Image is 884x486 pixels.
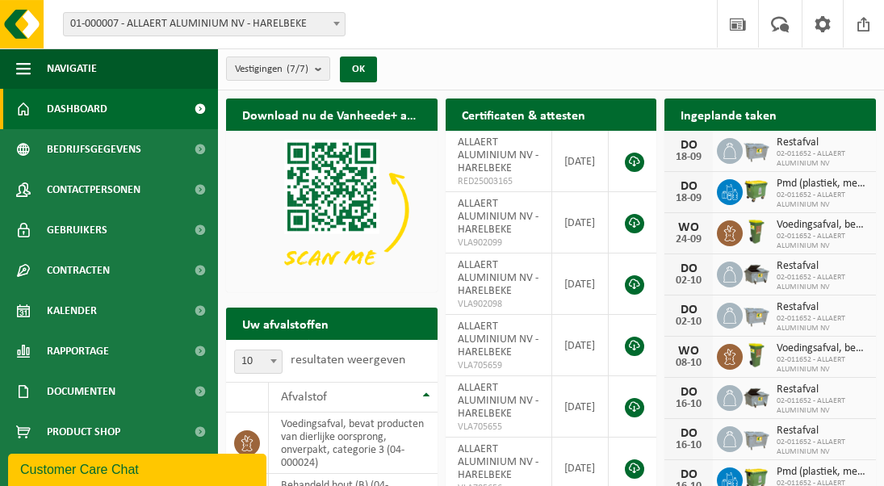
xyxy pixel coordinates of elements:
span: 02-011652 - ALLAERT ALUMINIUM NV [777,438,868,457]
div: 18-09 [672,193,705,204]
h2: Uw afvalstoffen [226,308,345,339]
div: DO [672,262,705,275]
span: ALLAERT ALUMINIUM NV - HARELBEKE [458,443,538,481]
span: Restafval [777,425,868,438]
span: Restafval [777,383,868,396]
span: ALLAERT ALUMINIUM NV - HARELBEKE [458,136,538,174]
span: 02-011652 - ALLAERT ALUMINIUM NV [777,232,868,251]
count: (7/7) [287,64,308,74]
img: WB-5000-GAL-GY-01 [743,259,770,287]
span: Kalender [47,291,97,331]
span: 10 [235,350,282,373]
td: [DATE] [552,376,609,438]
span: 02-011652 - ALLAERT ALUMINIUM NV [777,191,868,210]
span: Product Shop [47,412,120,452]
span: Bedrijfsgegevens [47,129,141,170]
td: [DATE] [552,315,609,376]
div: WO [672,221,705,234]
div: DO [672,304,705,316]
span: Restafval [777,260,868,273]
span: VLA705655 [458,421,539,434]
h2: Download nu de Vanheede+ app! [226,98,438,130]
div: DO [672,180,705,193]
img: WB-2500-GAL-GY-01 [743,300,770,328]
div: 08-10 [672,358,705,369]
div: DO [672,468,705,481]
span: 02-011652 - ALLAERT ALUMINIUM NV [777,355,868,375]
span: Voedingsafval, bevat producten van dierlijke oorsprong, onverpakt, categorie 3 [777,219,868,232]
span: ALLAERT ALUMINIUM NV - HARELBEKE [458,382,538,420]
span: 02-011652 - ALLAERT ALUMINIUM NV [777,149,868,169]
button: Vestigingen(7/7) [226,57,330,81]
span: VLA705659 [458,359,539,372]
button: OK [340,57,377,82]
iframe: chat widget [8,450,270,486]
div: 18-09 [672,152,705,163]
td: [DATE] [552,131,609,192]
img: WB-0060-HPE-GN-50 [743,341,770,369]
span: Navigatie [47,48,97,89]
span: Voedingsafval, bevat producten van dierlijke oorsprong, onverpakt, categorie 3 [777,342,868,355]
span: RED25003165 [458,175,539,188]
span: VLA902099 [458,237,539,249]
img: WB-0060-HPE-GN-50 [743,218,770,245]
label: resultaten weergeven [291,354,405,367]
img: WB-5000-GAL-GY-01 [743,383,770,410]
div: 02-10 [672,275,705,287]
div: 16-10 [672,399,705,410]
div: DO [672,427,705,440]
span: Pmd (plastiek, metaal, drankkartons) (bedrijven) [777,178,868,191]
div: WO [672,345,705,358]
span: Dashboard [47,89,107,129]
span: 02-011652 - ALLAERT ALUMINIUM NV [777,273,868,292]
img: WB-2500-GAL-GY-01 [743,424,770,451]
span: 10 [234,350,283,374]
h2: Certificaten & attesten [446,98,601,130]
span: Rapportage [47,331,109,371]
span: VLA902098 [458,298,539,311]
span: Contactpersonen [47,170,140,210]
h2: Ingeplande taken [664,98,793,130]
span: ALLAERT ALUMINIUM NV - HARELBEKE [458,321,538,358]
span: ALLAERT ALUMINIUM NV - HARELBEKE [458,198,538,236]
span: 01-000007 - ALLAERT ALUMINIUM NV - HARELBEKE [63,12,346,36]
span: Gebruikers [47,210,107,250]
div: DO [672,139,705,152]
span: 01-000007 - ALLAERT ALUMINIUM NV - HARELBEKE [64,13,345,36]
img: WB-2500-GAL-GY-01 [743,136,770,163]
span: Restafval [777,136,868,149]
span: Documenten [47,371,115,412]
img: WB-1100-HPE-GN-50 [743,177,770,204]
span: 02-011652 - ALLAERT ALUMINIUM NV [777,314,868,333]
div: 16-10 [672,440,705,451]
div: 24-09 [672,234,705,245]
span: ALLAERT ALUMINIUM NV - HARELBEKE [458,259,538,297]
div: 02-10 [672,316,705,328]
td: [DATE] [552,253,609,315]
div: DO [672,386,705,399]
span: Contracten [47,250,110,291]
span: Pmd (plastiek, metaal, drankkartons) (bedrijven) [777,466,868,479]
td: [DATE] [552,192,609,253]
td: voedingsafval, bevat producten van dierlijke oorsprong, onverpakt, categorie 3 (04-000024) [269,413,438,474]
span: Restafval [777,301,868,314]
span: 02-011652 - ALLAERT ALUMINIUM NV [777,396,868,416]
img: Download de VHEPlus App [226,131,438,289]
span: Afvalstof [281,391,327,404]
span: Vestigingen [235,57,308,82]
